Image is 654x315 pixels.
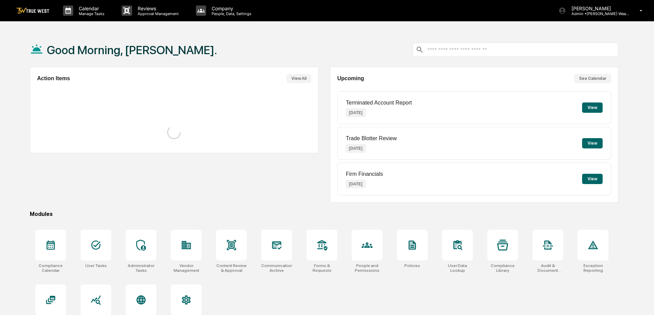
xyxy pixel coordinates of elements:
p: Admin • [PERSON_NAME] Wealth [566,11,630,16]
p: Approval Management [132,11,182,16]
div: User Tasks [85,263,107,268]
p: Calendar [73,5,108,11]
p: People, Data, Settings [206,11,255,16]
img: logo [16,8,49,14]
p: [PERSON_NAME] [566,5,630,11]
div: User Data Lookup [442,263,473,273]
h1: Good Morning, [PERSON_NAME]. [47,43,217,57]
div: Vendor Management [171,263,202,273]
div: Modules [30,211,618,217]
div: Exception Reporting [578,263,608,273]
p: Company [206,5,255,11]
div: Content Review & Approval [216,263,247,273]
p: Manage Tasks [73,11,108,16]
button: View [582,174,603,184]
p: [DATE] [346,109,366,117]
div: People and Permissions [352,263,382,273]
p: Trade Blotter Review [346,135,397,142]
div: Forms & Requests [306,263,337,273]
div: Policies [404,263,420,268]
button: View All [287,74,311,83]
div: Administrator Tasks [126,263,156,273]
div: Compliance Calendar [35,263,66,273]
button: View [582,102,603,113]
p: [DATE] [346,180,366,188]
h2: Upcoming [337,75,364,82]
div: Compliance Library [487,263,518,273]
div: Communications Archive [261,263,292,273]
div: Audit & Document Logs [532,263,563,273]
button: See Calendar [574,74,611,83]
p: Firm Financials [346,171,383,177]
button: View [582,138,603,148]
p: Terminated Account Report [346,100,412,106]
h2: Action Items [37,75,70,82]
p: Reviews [132,5,182,11]
p: [DATE] [346,144,366,153]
